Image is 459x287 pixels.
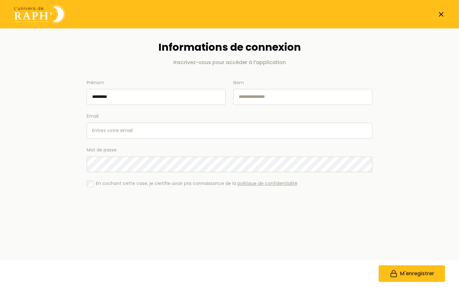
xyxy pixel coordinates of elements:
h1: Informations de connexion [87,41,372,53]
input: Mot de passe [87,157,372,173]
p: Inscrivez-vous pour accéder à l’application [87,59,372,66]
label: Email [87,113,372,139]
label: Nom [233,79,372,105]
a: Fermer la page [437,11,445,18]
label: Mot de passe [87,146,372,172]
input: En cochant cette case, je certifie avoir pris connaissance de la politique de confidentialité [87,180,93,187]
button: M'enregistrer [379,265,445,282]
input: Email [87,123,372,139]
input: Nom [233,89,372,105]
label: Prénom [87,79,226,105]
a: politique de confidentialité [237,180,297,187]
img: Univers de Raph logo [14,5,65,23]
input: Prénom [87,89,226,105]
span: En cochant cette case, je certifie avoir pris connaissance de la [96,180,297,188]
span: M'enregistrer [400,270,434,277]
